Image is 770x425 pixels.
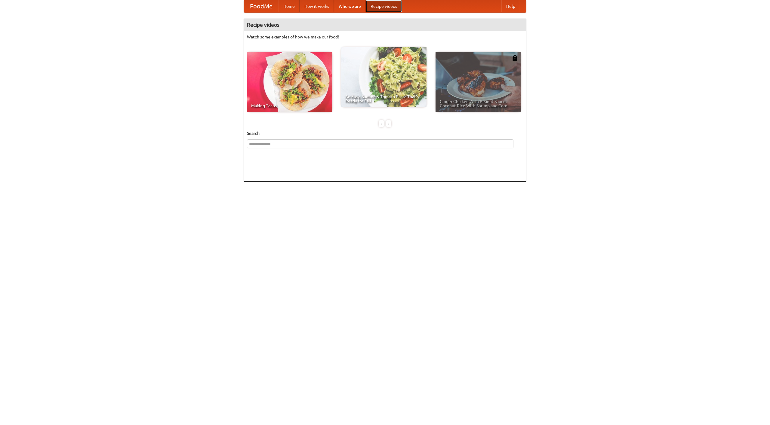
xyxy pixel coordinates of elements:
div: » [386,120,391,127]
a: Making Tacos [247,52,332,112]
a: An Easy, Summery Tomato Pasta That's Ready for Fall [341,47,427,107]
div: « [379,120,384,127]
p: Watch some examples of how we make our food! [247,34,523,40]
h5: Search [247,130,523,136]
a: Who we are [334,0,366,12]
img: 483408.png [512,55,518,61]
span: Making Tacos [251,104,328,108]
a: How it works [300,0,334,12]
a: Help [501,0,520,12]
a: Recipe videos [366,0,402,12]
a: FoodMe [244,0,279,12]
span: An Easy, Summery Tomato Pasta That's Ready for Fall [345,95,422,103]
a: Home [279,0,300,12]
h4: Recipe videos [244,19,526,31]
